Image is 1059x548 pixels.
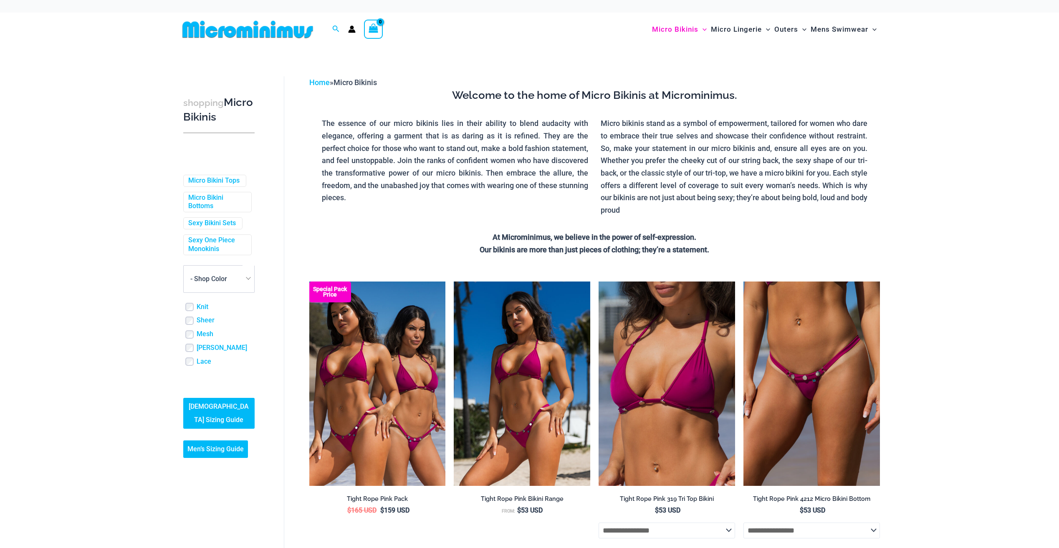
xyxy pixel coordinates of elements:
bdi: 159 USD [380,506,409,514]
a: Micro Bikini Tops [188,176,240,185]
a: Tight Rope Pink 319 Tri Top Bikini [599,495,735,506]
span: Mens Swimwear [811,19,868,40]
a: Micro LingerieMenu ToggleMenu Toggle [709,17,772,42]
a: Tight Rope Pink Pack [309,495,446,506]
span: $ [380,506,384,514]
a: Collection Pack F Collection Pack B (3)Collection Pack B (3) [309,282,446,486]
p: The essence of our micro bikinis lies in their ability to blend audacity with elegance, offering ... [322,117,589,204]
span: Menu Toggle [698,19,707,40]
a: Tight Rope Pink Bikini Range [454,495,590,506]
a: Tight Rope Pink 4212 Micro Bikini Bottom [743,495,880,506]
a: Home [309,78,330,87]
span: $ [517,506,521,514]
h2: Tight Rope Pink 319 Tri Top Bikini [599,495,735,503]
a: Men’s Sizing Guide [183,440,248,458]
a: Mesh [197,330,213,339]
strong: Our bikinis are more than just pieces of clothing; they’re a statement. [480,245,709,254]
h2: Tight Rope Pink Pack [309,495,446,503]
p: Micro bikinis stand as a symbol of empowerment, tailored for women who dare to embrace their true... [601,117,867,216]
a: View Shopping Cart, empty [364,20,383,39]
bdi: 53 USD [517,506,543,514]
a: Tight Rope Pink 319 Top 01Tight Rope Pink 319 Top 4228 Thong 06Tight Rope Pink 319 Top 4228 Thong 06 [599,282,735,486]
a: Mens SwimwearMenu ToggleMenu Toggle [809,17,879,42]
img: Collection Pack F [309,282,446,486]
img: Tight Rope Pink 319 Top 01 [599,282,735,486]
a: Sheer [197,316,215,325]
img: Tight Rope Pink 319 4212 Micro 01 [743,282,880,486]
span: Outers [774,19,798,40]
img: Tight Rope Pink 319 Top 4228 Thong 05 [454,282,590,486]
a: Sexy One Piece Monokinis [188,236,245,254]
strong: At Microminimus, we believe in the power of self-expression. [493,233,696,241]
span: Micro Bikinis [334,78,377,87]
span: Menu Toggle [798,19,806,40]
a: [PERSON_NAME] [197,344,247,352]
h2: Tight Rope Pink 4212 Micro Bikini Bottom [743,495,880,503]
nav: Site Navigation [649,15,880,43]
a: [DEMOGRAPHIC_DATA] Sizing Guide [183,398,255,429]
bdi: 53 USD [800,506,825,514]
b: Special Pack Price [309,287,351,297]
a: Micro BikinisMenu ToggleMenu Toggle [650,17,709,42]
a: Tight Rope Pink 319 Top 4228 Thong 05Tight Rope Pink 319 Top 4228 Thong 06Tight Rope Pink 319 Top... [454,282,590,486]
a: Search icon link [332,24,340,35]
span: Menu Toggle [762,19,770,40]
span: » [309,78,377,87]
span: From: [502,508,515,514]
a: Sexy Bikini Sets [188,219,236,228]
span: $ [800,506,804,514]
h3: Micro Bikinis [183,96,255,124]
a: Micro Bikini Bottoms [188,194,245,211]
h3: Welcome to the home of Micro Bikinis at Microminimus. [316,88,874,103]
span: - Shop Color [183,265,255,293]
span: shopping [183,98,224,108]
a: Account icon link [348,25,356,33]
span: - Shop Color [190,275,227,283]
span: $ [655,506,659,514]
img: MM SHOP LOGO FLAT [179,20,316,39]
span: Micro Bikinis [652,19,698,40]
span: - Shop Color [184,266,254,292]
bdi: 53 USD [655,506,680,514]
a: Knit [197,303,208,312]
a: OutersMenu ToggleMenu Toggle [772,17,809,42]
span: Micro Lingerie [711,19,762,40]
bdi: 165 USD [347,506,377,514]
span: $ [347,506,351,514]
a: Tight Rope Pink 319 4212 Micro 01Tight Rope Pink 319 4212 Micro 02Tight Rope Pink 319 4212 Micro 02 [743,282,880,486]
span: Menu Toggle [868,19,877,40]
h2: Tight Rope Pink Bikini Range [454,495,590,503]
a: Lace [197,357,211,366]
